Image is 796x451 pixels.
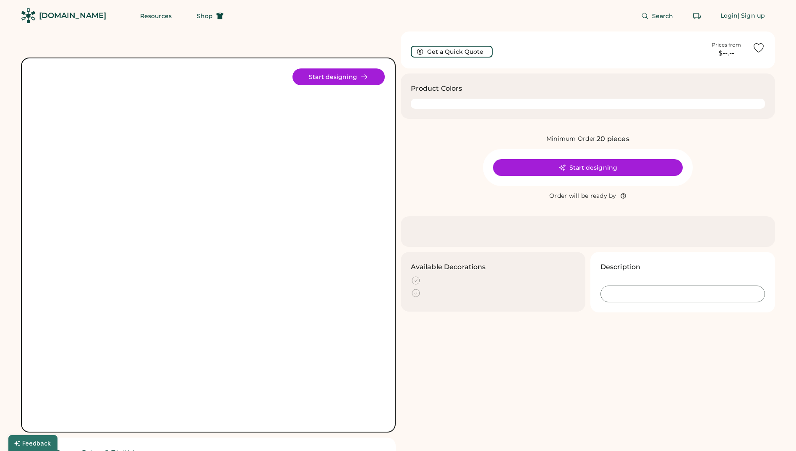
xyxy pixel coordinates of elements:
[39,10,106,21] div: [DOMAIN_NAME]
[600,262,641,272] h3: Description
[738,12,765,20] div: | Sign up
[720,12,738,20] div: Login
[292,68,385,85] button: Start designing
[130,8,182,24] button: Resources
[411,262,486,272] h3: Available Decorations
[549,192,616,200] div: Order will be ready by
[411,46,493,58] button: Get a Quick Quote
[705,48,747,58] div: $--.--
[631,8,684,24] button: Search
[32,68,385,422] img: yH5BAEAAAAALAAAAAABAAEAAAIBRAA7
[493,159,683,176] button: Start designing
[197,13,213,19] span: Shop
[597,134,629,144] div: 20 pieces
[652,13,673,19] span: Search
[689,8,705,24] button: Retrieve an order
[187,8,234,24] button: Shop
[712,42,741,48] div: Prices from
[546,135,597,143] div: Minimum Order:
[411,84,462,94] h3: Product Colors
[21,8,36,23] img: Rendered Logo - Screens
